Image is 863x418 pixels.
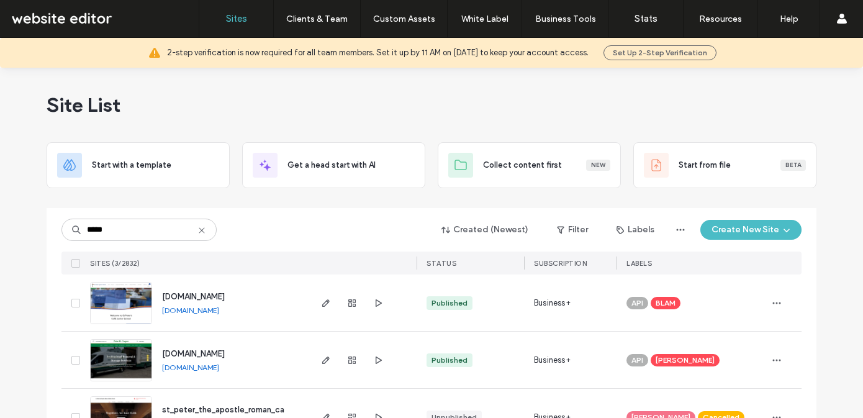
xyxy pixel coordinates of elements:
a: [DOMAIN_NAME] [162,306,219,315]
span: Business+ [534,354,571,366]
label: Sites [226,13,247,24]
span: API [631,355,643,366]
div: Get a head start with AI [242,142,425,188]
span: SITES (3/2832) [90,259,140,268]
span: API [631,298,643,309]
div: Published [431,355,468,366]
span: Start from file [679,159,731,171]
label: White Label [461,14,508,24]
label: Resources [699,14,742,24]
a: [DOMAIN_NAME] [162,363,219,372]
span: Site List [47,93,120,117]
label: Stats [635,13,657,24]
button: Create New Site [700,220,802,240]
label: Business Tools [535,14,596,24]
span: Business+ [534,297,571,309]
span: Get a head start with AI [287,159,376,171]
div: Collect content firstNew [438,142,621,188]
span: BLAM [656,298,675,309]
button: Created (Newest) [431,220,540,240]
div: Start from fileBeta [633,142,816,188]
span: Start with a template [92,159,171,171]
span: Collect content first [483,159,562,171]
button: Filter [544,220,600,240]
div: New [586,160,610,171]
a: [DOMAIN_NAME] [162,292,225,301]
span: 2-step verification is now required for all team members. Set it up by 11 AM on [DATE] to keep yo... [167,47,589,59]
span: LABELS [626,259,652,268]
label: Help [780,14,798,24]
div: Beta [780,160,806,171]
a: st_peter_the_apostle_roman_ca [162,405,284,414]
div: Start with a template [47,142,230,188]
a: [DOMAIN_NAME] [162,349,225,358]
button: Set Up 2-Step Verification [603,45,716,60]
span: SUBSCRIPTION [534,259,587,268]
div: Published [431,298,468,309]
button: Labels [605,220,666,240]
label: Custom Assets [373,14,435,24]
label: Clients & Team [286,14,348,24]
span: [PERSON_NAME] [656,355,715,366]
span: STATUS [427,259,456,268]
